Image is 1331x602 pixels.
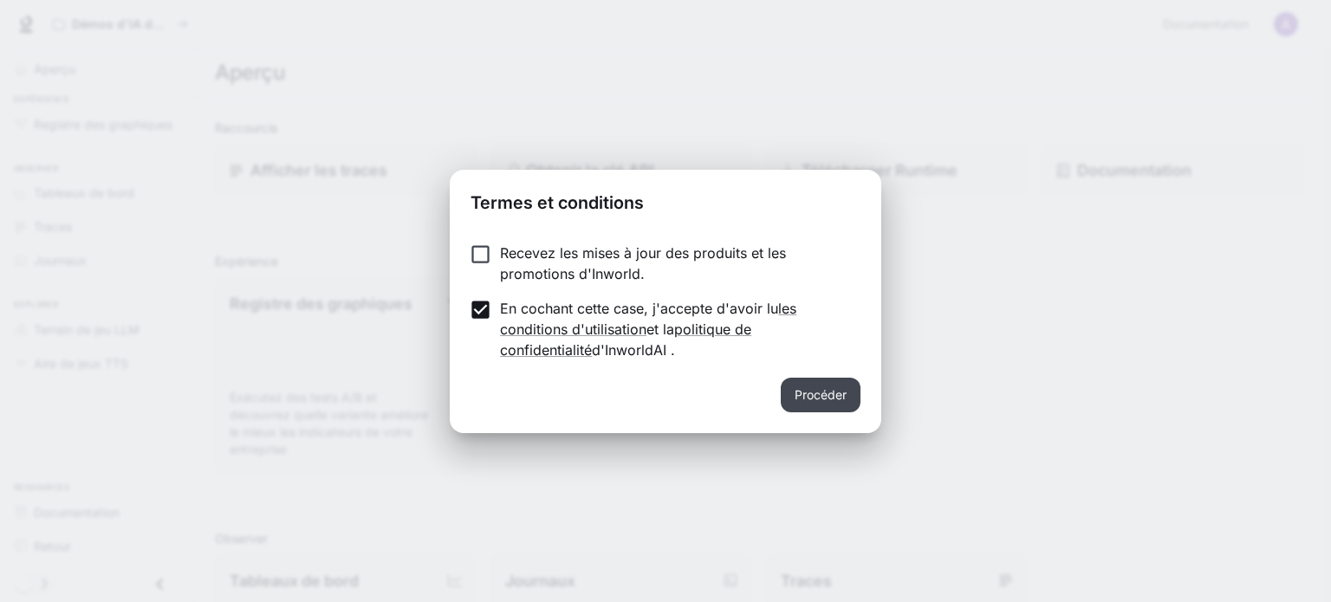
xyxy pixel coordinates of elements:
a: politique de confidentialité [500,320,751,359]
font: et la [646,320,674,338]
button: Procéder [781,378,860,412]
font: Procéder [795,387,847,402]
a: les conditions d'utilisation [500,300,796,338]
font: d'InworldAI . [592,341,675,359]
font: Recevez les mises à jour des produits et les promotions d'Inworld. [500,244,786,282]
font: Termes et conditions [471,192,644,213]
font: En cochant cette case, j'accepte d'avoir lu [500,300,778,317]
